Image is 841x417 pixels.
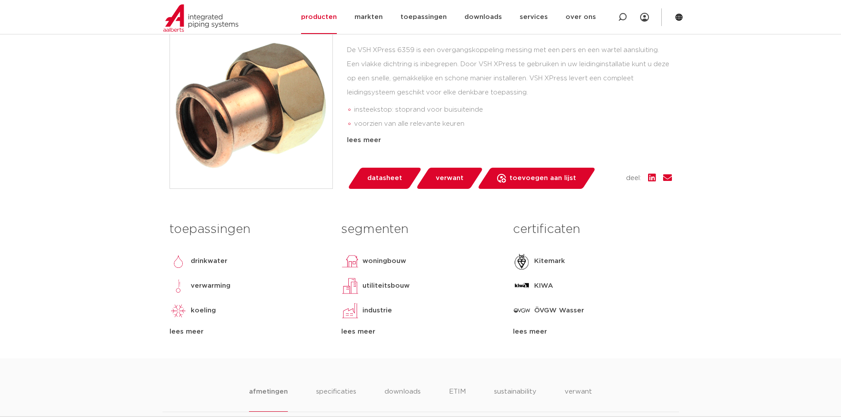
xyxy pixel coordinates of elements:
span: toevoegen aan lijst [509,171,576,185]
img: Product Image for VSH XPress Koper wartelstuk FF 28xG1 1/4" [170,26,332,188]
li: specificaties [316,387,356,412]
img: KIWA [513,277,531,295]
p: verwarming [191,281,230,291]
p: KIWA [534,281,553,291]
img: utiliteitsbouw [341,277,359,295]
div: lees meer [170,327,328,337]
li: insteekstop: stoprand voor buisuiteinde [354,103,672,117]
li: afmetingen [249,387,287,412]
img: woningbouw [341,252,359,270]
div: De VSH XPress 6359 is een overgangskoppeling messing met een pers en een wartel aansluiting. Een ... [347,43,672,131]
span: deel: [626,173,641,184]
img: verwarming [170,277,187,295]
img: industrie [341,302,359,319]
img: koeling [170,302,187,319]
li: Leak Before Pressed-functie [354,131,672,145]
h3: certificaten [513,221,671,238]
li: ETIM [449,387,466,412]
img: ÖVGW Wasser [513,302,531,319]
p: koeling [191,305,216,316]
li: sustainability [494,387,536,412]
p: woningbouw [362,256,406,267]
li: downloads [385,387,421,412]
li: voorzien van alle relevante keuren [354,117,672,131]
a: verwant [415,168,483,189]
h3: segmenten [341,221,500,238]
img: drinkwater [170,252,187,270]
li: verwant [565,387,592,412]
p: drinkwater [191,256,227,267]
p: Kitemark [534,256,565,267]
span: datasheet [367,171,402,185]
div: lees meer [341,327,500,337]
p: ÖVGW Wasser [534,305,584,316]
h3: toepassingen [170,221,328,238]
p: utiliteitsbouw [362,281,410,291]
div: lees meer [513,327,671,337]
img: Kitemark [513,252,531,270]
p: industrie [362,305,392,316]
span: verwant [436,171,464,185]
a: datasheet [347,168,422,189]
div: lees meer [347,135,672,146]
